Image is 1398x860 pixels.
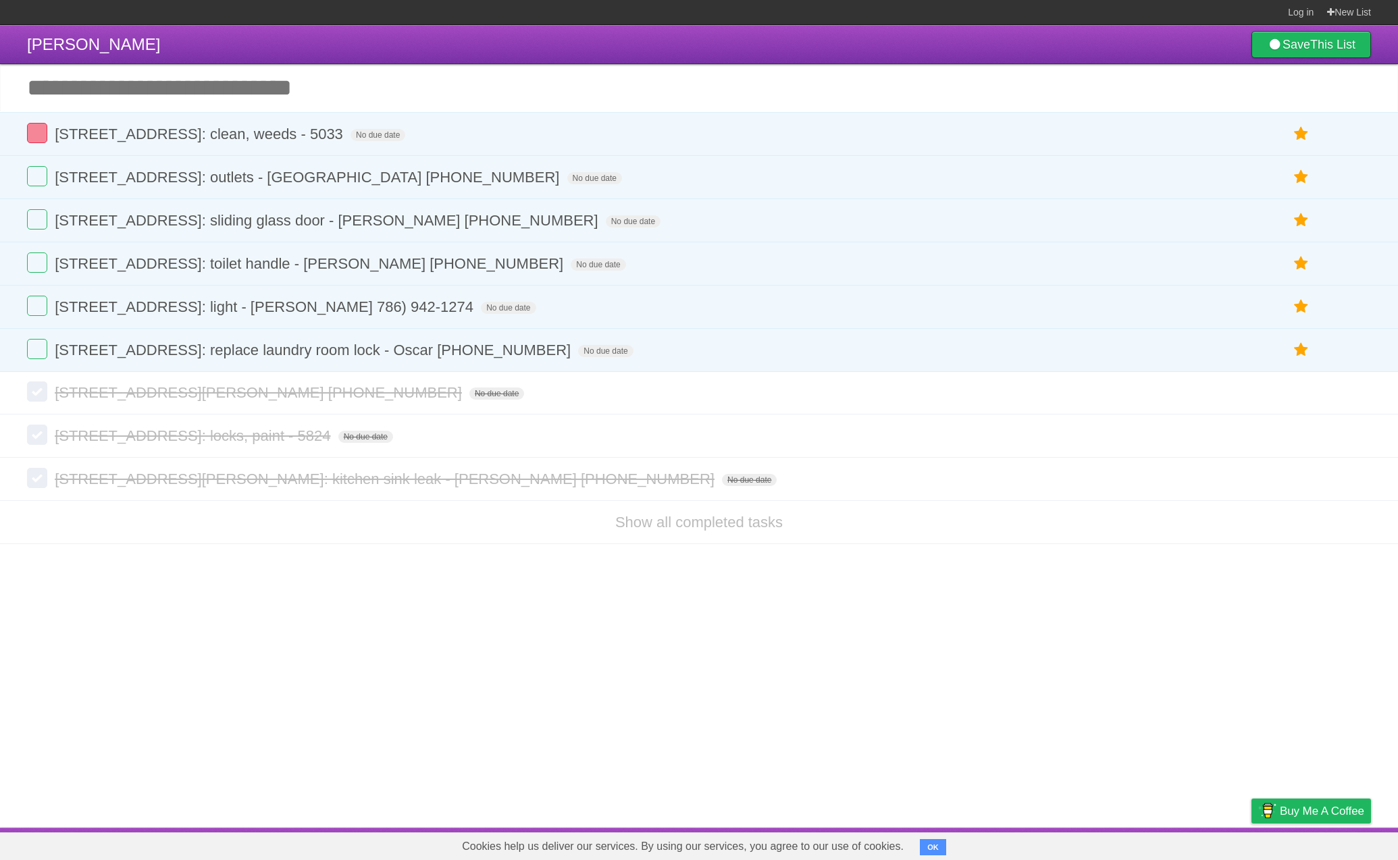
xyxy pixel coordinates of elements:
[448,833,917,860] span: Cookies help us deliver our services. By using our services, you agree to our use of cookies.
[27,209,47,230] label: Done
[55,169,563,186] span: [STREET_ADDRESS]: outlets - [GEOGRAPHIC_DATA] [PHONE_NUMBER]
[1289,296,1314,318] label: Star task
[55,384,465,401] span: [STREET_ADDRESS][PERSON_NAME] [PHONE_NUMBER]
[27,123,47,143] label: Done
[55,342,574,358] span: [STREET_ADDRESS]: replace laundry room lock - Oscar [PHONE_NUMBER]
[27,425,47,445] label: Done
[481,302,536,314] span: No due date
[1289,166,1314,188] label: Star task
[615,514,783,531] a: Show all completed tasks
[578,345,633,357] span: No due date
[1289,252,1314,275] label: Star task
[27,35,160,53] span: [PERSON_NAME]
[27,381,47,402] label: Done
[1289,339,1314,361] label: Star task
[1251,31,1371,58] a: SaveThis List
[1286,831,1371,857] a: Suggest a feature
[1251,799,1371,824] a: Buy me a coffee
[338,431,393,443] span: No due date
[1188,831,1218,857] a: Terms
[27,296,47,316] label: Done
[55,212,601,229] span: [STREET_ADDRESS]: sliding glass door - [PERSON_NAME] [PHONE_NUMBER]
[1234,831,1269,857] a: Privacy
[55,427,334,444] span: [STREET_ADDRESS]: locks, paint - 5824
[55,126,346,142] span: [STREET_ADDRESS]: clean, weeds - 5033
[55,255,567,272] span: [STREET_ADDRESS]: toilet handle - [PERSON_NAME] [PHONE_NUMBER]
[1258,799,1276,822] img: Buy me a coffee
[27,468,47,488] label: Done
[1289,209,1314,232] label: Star task
[920,839,946,855] button: OK
[1280,799,1364,823] span: Buy me a coffee
[55,298,477,315] span: [STREET_ADDRESS]: light - [PERSON_NAME] 786) 942-1274
[571,259,625,271] span: No due date
[1072,831,1100,857] a: About
[1310,38,1355,51] b: This List
[469,387,524,400] span: No due date
[722,474,777,486] span: No due date
[351,129,405,141] span: No due date
[606,215,661,227] span: No due date
[55,471,718,487] span: [STREET_ADDRESS][PERSON_NAME]: kitchen sink leak - [PERSON_NAME] [PHONE_NUMBER]
[1289,123,1314,145] label: Star task
[567,172,622,184] span: No due date
[27,339,47,359] label: Done
[27,166,47,186] label: Done
[27,252,47,273] label: Done
[1116,831,1171,857] a: Developers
